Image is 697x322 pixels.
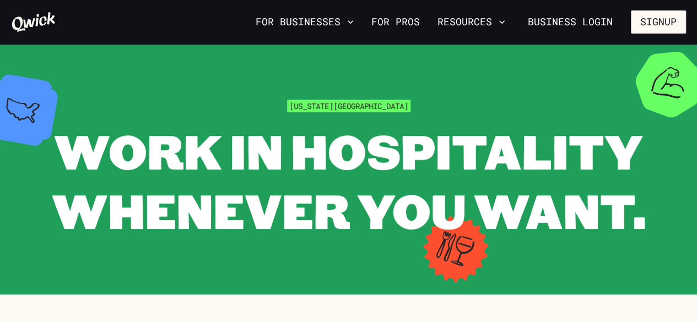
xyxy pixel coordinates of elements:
span: [US_STATE][GEOGRAPHIC_DATA] [287,100,410,112]
a: Business Login [518,10,622,34]
button: Resources [433,13,510,31]
a: For Pros [367,13,424,31]
span: WORK IN HOSPITALITY WHENEVER YOU WANT. [52,119,646,242]
button: Signup [631,10,686,34]
button: For Businesses [251,13,358,31]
